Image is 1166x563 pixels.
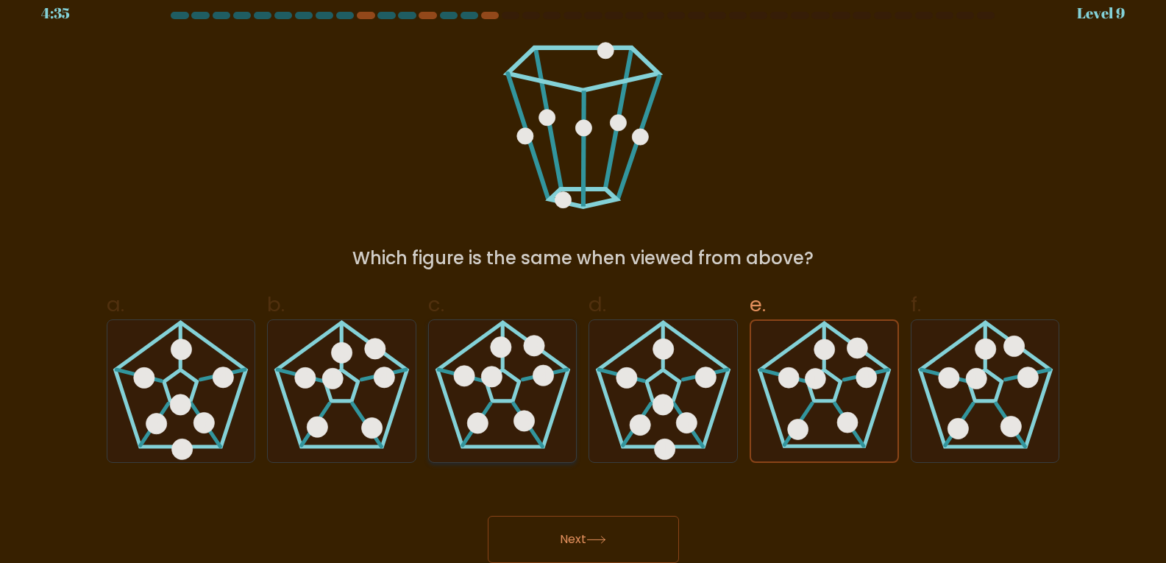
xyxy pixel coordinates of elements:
[589,290,606,319] span: d.
[1077,2,1125,24] div: Level 9
[267,290,285,319] span: b.
[488,516,679,563] button: Next
[107,290,124,319] span: a.
[428,290,444,319] span: c.
[41,2,70,24] div: 4:35
[750,290,766,319] span: e.
[115,245,1051,272] div: Which figure is the same when viewed from above?
[911,290,921,319] span: f.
